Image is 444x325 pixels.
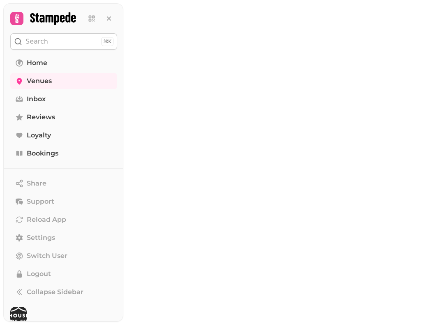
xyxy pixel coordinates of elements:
[27,269,51,279] span: Logout
[27,287,83,297] span: Collapse Sidebar
[10,175,117,192] button: Share
[10,211,117,228] button: Reload App
[10,248,117,264] button: Switch User
[27,233,55,243] span: Settings
[10,284,117,300] button: Collapse Sidebar
[27,251,67,261] span: Switch User
[27,112,55,122] span: Reviews
[10,55,117,71] a: Home
[101,37,113,46] div: ⌘K
[10,307,27,323] img: User avatar
[27,149,58,158] span: Bookings
[27,197,54,207] span: Support
[27,76,52,86] span: Venues
[10,33,117,50] button: Search⌘K
[27,130,51,140] span: Loyalty
[27,215,66,225] span: Reload App
[10,91,117,107] a: Inbox
[10,145,117,162] a: Bookings
[25,37,48,46] p: Search
[27,58,47,68] span: Home
[10,266,117,282] button: Logout
[10,73,117,89] a: Venues
[10,230,117,246] a: Settings
[10,109,117,125] a: Reviews
[10,193,117,210] button: Support
[10,127,117,144] a: Loyalty
[27,179,46,188] span: Share
[27,94,46,104] span: Inbox
[10,307,117,323] button: User avatar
